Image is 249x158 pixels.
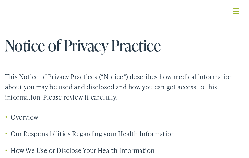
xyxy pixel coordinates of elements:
p: This Notice of Privacy Practices (“Notice”) describes how medical information about you may be us... [5,71,244,102]
a: How We Use or Disclose Your Health Information [11,146,155,155]
h1: Notice of Privacy Practice [5,37,244,54]
a: What We Offer [10,26,244,46]
li: Overview [5,112,244,122]
li: Our Responsibilities Regarding your Health Information [5,129,244,139]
